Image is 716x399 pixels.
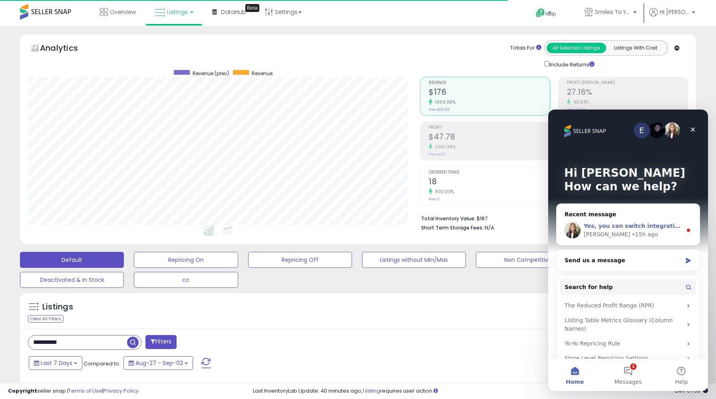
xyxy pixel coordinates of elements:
[36,121,82,129] div: [PERSON_NAME]
[567,107,587,112] small: Prev: 13.82%
[16,207,134,223] div: Listing Table Metrics Glossary (Column Names)
[12,203,148,227] div: Listing Table Metrics Glossary (Column Names)
[12,241,148,256] div: Store Level Repricing Settings
[432,99,455,105] small: 1000.06%
[16,245,134,253] div: Store Level Repricing Settings
[66,269,94,275] span: Messages
[485,224,494,231] span: N/A
[145,335,177,349] button: Filters
[36,113,437,120] span: Yes, you can switch integrations over to ScanPower for your costs! Here's a guide for how to set ...
[248,252,352,268] button: Repricing Off
[429,126,549,130] span: Profit
[28,315,64,323] div: Clear All Filters
[53,249,106,281] button: Messages
[429,81,549,85] span: Revenue
[135,359,183,367] span: Aug-27 - Sep-02
[84,121,109,129] div: • 15h ago
[421,213,682,223] li: $187
[571,99,589,105] small: 96.53%
[68,387,102,395] a: Terms of Use
[16,147,133,155] div: Send us a message
[137,13,152,27] div: Close
[362,252,466,268] button: Listings without Min/Max
[547,43,606,53] button: All Selected Listings
[429,170,549,175] span: Ordered Items
[18,269,36,275] span: Home
[8,387,37,395] strong: Copyright
[510,44,541,52] div: Totals For
[538,60,604,69] div: Include Returns
[535,8,545,18] i: Get Help
[429,197,440,201] small: Prev: 2
[362,387,380,395] a: 1 listing
[432,144,455,150] small: 2061.99%
[567,81,688,85] span: Profit [PERSON_NAME]
[16,174,65,182] span: Search for help
[245,4,259,12] div: Tooltip anchor
[421,224,483,231] b: Short Term Storage Fees:
[545,10,556,17] span: Help
[193,70,229,77] span: Revenue (prev)
[476,252,580,268] button: Non Competitive
[127,269,139,275] span: Help
[421,215,475,222] b: Total Inventory Value:
[649,8,695,26] a: Hi [PERSON_NAME]
[41,359,72,367] span: Last 7 Days
[16,192,134,200] div: The Reduced Profit Range (RPR)
[20,252,124,268] button: Default
[8,387,139,395] div: seller snap | |
[29,356,82,370] button: Last 7 Days
[110,8,136,16] span: Overview
[252,70,272,77] span: Revenue
[548,110,708,391] iframe: Intercom live chat
[660,8,690,16] span: Hi [PERSON_NAME]
[103,387,139,395] a: Privacy Policy
[595,8,631,16] span: Smiles To Your Front Door
[8,140,152,162] div: Send us a message
[221,8,246,16] span: DataHub
[12,170,148,186] button: Search for help
[606,43,665,53] button: Listings With Cost
[84,360,120,367] span: Compared to:
[12,189,148,203] div: The Reduced Profit Range (RPR)
[20,272,124,288] button: Deactivated & In Stock
[429,177,549,188] h2: 18
[134,252,238,268] button: Repricing On
[429,107,449,112] small: Prev: $15.99
[42,301,73,313] h5: Listings
[529,2,572,26] a: Help
[12,227,148,241] div: Yo-Yo Repricing Rule
[107,249,160,281] button: Help
[123,356,193,370] button: Aug-27 - Sep-02
[253,387,708,395] div: Last InventoryLab Update: 40 minutes ago, requires user action.
[567,88,688,98] h2: 27.16%
[134,272,238,288] button: cc
[432,189,454,195] small: 800.00%
[429,132,549,143] h2: $47.78
[16,230,134,238] div: Yo-Yo Repricing Rule
[167,8,188,16] span: Listings
[429,88,549,98] h2: $176
[40,42,93,56] h5: Analytics
[429,152,446,157] small: Prev: $2.21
